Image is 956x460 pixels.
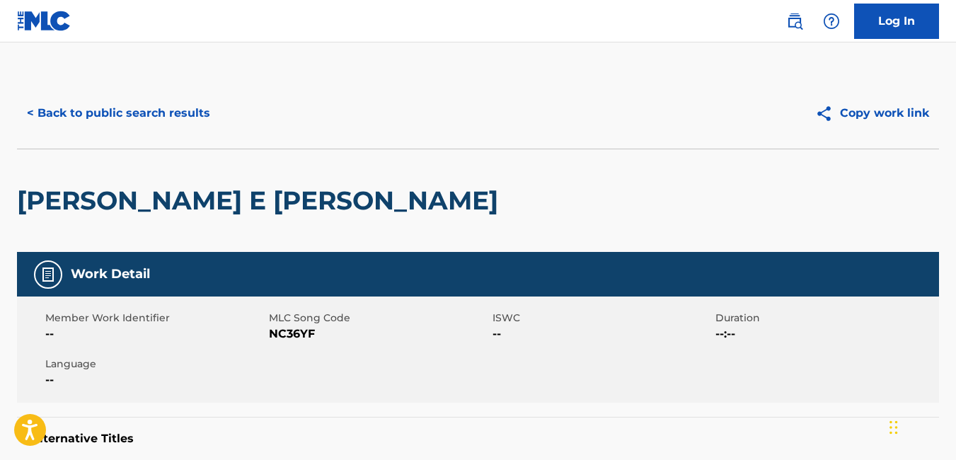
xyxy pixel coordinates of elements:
[786,13,803,30] img: search
[40,266,57,283] img: Work Detail
[815,105,840,122] img: Copy work link
[269,311,489,326] span: MLC Song Code
[817,7,846,35] div: Help
[45,326,265,343] span: --
[854,4,939,39] a: Log In
[45,311,265,326] span: Member Work Identifier
[715,311,935,326] span: Duration
[45,357,265,372] span: Language
[781,7,809,35] a: Public Search
[269,326,489,343] span: NC36YF
[17,96,220,131] button: < Back to public search results
[823,13,840,30] img: help
[17,11,71,31] img: MLC Logo
[805,96,939,131] button: Copy work link
[885,392,956,460] iframe: Chat Widget
[17,185,505,217] h2: [PERSON_NAME] E [PERSON_NAME]
[493,311,713,326] span: ISWC
[31,432,925,446] h5: Alternative Titles
[493,326,713,343] span: --
[715,326,935,343] span: --:--
[889,406,898,449] div: Drag
[71,266,150,282] h5: Work Detail
[45,372,265,389] span: --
